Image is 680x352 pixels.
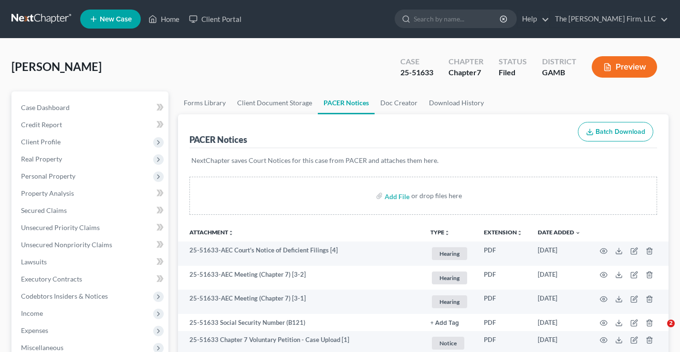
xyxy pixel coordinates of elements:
a: Attachmentunfold_more [189,229,234,236]
td: [DATE] [530,290,588,314]
td: [DATE] [530,241,588,266]
a: The [PERSON_NAME] Firm, LLC [550,10,668,28]
span: Hearing [432,247,467,260]
iframe: Intercom live chat [648,320,670,342]
div: Chapter [449,56,483,67]
span: Case Dashboard [21,103,70,111]
td: [DATE] [530,266,588,290]
a: Help [517,10,549,28]
td: 25-51633 Social Security Number (B121) [178,314,423,331]
div: Case [400,56,433,67]
span: 7 [477,68,481,77]
span: Credit Report [21,121,62,129]
span: Notice [432,337,464,350]
td: PDF [476,290,530,314]
div: Chapter [449,67,483,78]
button: + Add Tag [430,320,459,326]
a: Client Document Storage [231,91,318,114]
td: [DATE] [530,314,588,331]
a: Unsecured Priority Claims [13,219,168,236]
span: Lawsuits [21,258,47,266]
a: Notice [430,335,469,351]
button: Preview [592,56,657,78]
span: Hearing [432,272,467,284]
td: PDF [476,314,530,331]
button: Batch Download [578,122,653,142]
a: Hearing [430,246,469,261]
input: Search by name... [414,10,501,28]
span: Hearing [432,295,467,308]
span: Expenses [21,326,48,334]
i: unfold_more [444,230,450,236]
i: unfold_more [228,230,234,236]
span: Executory Contracts [21,275,82,283]
div: Filed [499,67,527,78]
span: Secured Claims [21,206,67,214]
a: Home [144,10,184,28]
span: Unsecured Nonpriority Claims [21,241,112,249]
span: Miscellaneous [21,343,63,352]
td: 25-51633-AEC Meeting (Chapter 7) [3-1] [178,290,423,314]
span: Unsecured Priority Claims [21,223,100,231]
button: TYPEunfold_more [430,230,450,236]
div: or drop files here [411,191,462,201]
a: PACER Notices [318,91,375,114]
i: unfold_more [517,230,523,236]
td: 25-51633-AEC Meeting (Chapter 7) [3-2] [178,266,423,290]
a: Doc Creator [375,91,423,114]
a: Hearing [430,294,469,310]
div: 25-51633 [400,67,433,78]
a: Case Dashboard [13,99,168,116]
td: PDF [476,241,530,266]
div: District [542,56,576,67]
a: Lawsuits [13,253,168,271]
a: Date Added expand_more [538,229,581,236]
span: Property Analysis [21,189,74,197]
span: Client Profile [21,138,61,146]
a: Hearing [430,270,469,286]
span: 2 [667,320,675,327]
a: Secured Claims [13,202,168,219]
a: + Add Tag [430,318,469,327]
span: [PERSON_NAME] [11,60,102,73]
span: Personal Property [21,172,75,180]
p: NextChapter saves Court Notices for this case from PACER and attaches them here. [191,156,655,165]
span: Codebtors Insiders & Notices [21,292,108,300]
span: Income [21,309,43,317]
div: GAMB [542,67,576,78]
td: 25-51633-AEC Court's Notice of Deficient Filings [4] [178,241,423,266]
span: Batch Download [596,128,645,136]
a: Property Analysis [13,185,168,202]
span: New Case [100,16,132,23]
span: Real Property [21,155,62,163]
a: Executory Contracts [13,271,168,288]
a: Credit Report [13,116,168,133]
td: PDF [476,266,530,290]
a: Download History [423,91,490,114]
a: Forms Library [178,91,231,114]
a: Extensionunfold_more [484,229,523,236]
div: Status [499,56,527,67]
i: expand_more [575,230,581,236]
a: Client Portal [184,10,246,28]
a: Unsecured Nonpriority Claims [13,236,168,253]
div: PACER Notices [189,134,247,145]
